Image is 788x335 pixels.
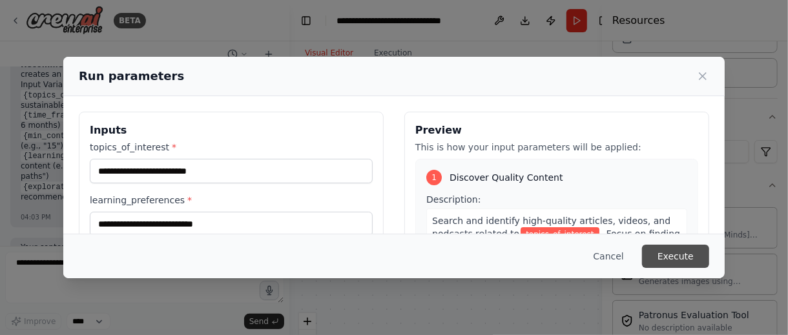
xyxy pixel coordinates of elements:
span: Discover Quality Content [450,171,563,184]
label: learning_preferences [90,194,373,207]
button: Cancel [583,245,634,268]
button: Execute [642,245,709,268]
span: Search and identify high-quality articles, videos, and podcasts related to [432,216,670,239]
h3: Preview [415,123,698,138]
h2: Run parameters [79,67,184,85]
p: This is how your input parameters will be applied: [415,141,698,154]
div: 1 [426,170,442,185]
span: Variable: topics_of_interest [521,227,599,241]
h3: Inputs [90,123,373,138]
span: Description: [426,194,481,205]
label: topics_of_interest [90,141,373,154]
